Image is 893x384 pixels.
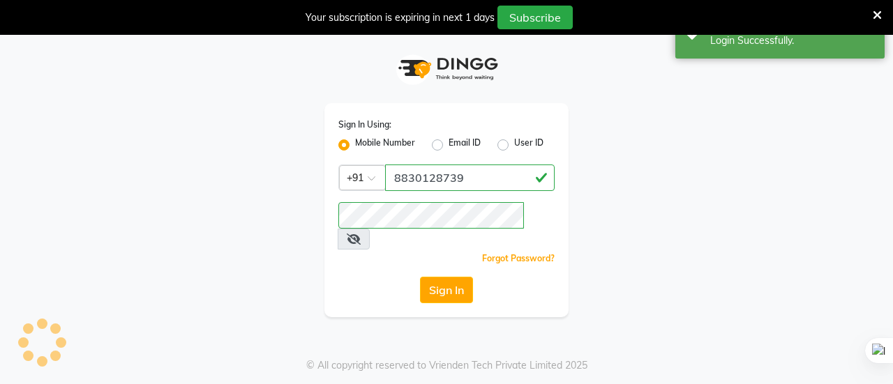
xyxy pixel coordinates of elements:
label: Email ID [449,137,481,153]
a: Forgot Password? [482,253,555,263]
div: Your subscription is expiring in next 1 days [306,10,495,25]
div: Login Successfully. [710,33,874,48]
label: Mobile Number [355,137,415,153]
button: Subscribe [497,6,573,29]
label: User ID [514,137,543,153]
input: Username [385,164,555,191]
img: logo1.svg [391,48,502,89]
label: Sign In Using: [338,118,391,131]
input: Username [338,202,524,229]
button: Sign In [420,277,473,303]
